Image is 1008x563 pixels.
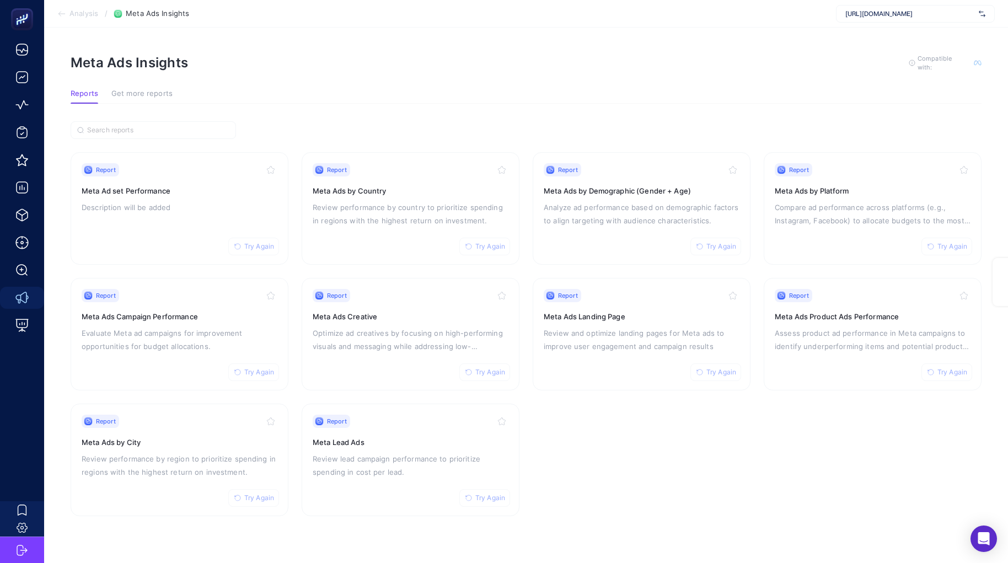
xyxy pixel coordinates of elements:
span: Try Again [475,242,505,251]
h3: Meta Ads Landing Page [544,311,739,322]
button: Get more reports [111,89,173,104]
span: Report [558,165,578,174]
input: Search [87,126,229,135]
a: ReportTry AgainMeta Ads CreativeOptimize ad creatives by focusing on high-performing visuals and ... [302,278,519,390]
span: Report [327,417,347,426]
h3: Meta Ad set Performance [82,185,277,196]
h3: Meta Lead Ads [313,437,508,448]
a: ReportTry AgainMeta Ads Landing PageReview and optimize landing pages for Meta ads to improve use... [533,278,750,390]
span: Try Again [706,368,736,377]
button: Try Again [228,238,279,255]
button: Try Again [690,238,741,255]
p: Review lead campaign performance to prioritize spending in cost per lead. [313,452,508,479]
span: Report [558,291,578,300]
button: Try Again [459,238,510,255]
span: Reports [71,89,98,98]
button: Try Again [921,363,972,381]
p: Analyze ad performance based on demographic factors to align targeting with audience characterist... [544,201,739,227]
h3: Meta Ads Creative [313,311,508,322]
h3: Meta Ads Product Ads Performance [775,311,971,322]
div: Open Intercom Messenger [971,526,997,552]
span: Compatible with: [918,54,967,72]
span: Report [96,165,116,174]
span: Report [327,291,347,300]
span: Try Again [475,368,505,377]
span: [URL][DOMAIN_NAME] [845,9,974,18]
span: Meta Ads Insights [126,9,189,18]
p: Assess product ad performance in Meta campaigns to identify underperforming items and potential p... [775,326,971,353]
span: Analysis [69,9,98,18]
button: Reports [71,89,98,104]
p: Description will be added [82,201,277,214]
p: Optimize ad creatives by focusing on high-performing visuals and messaging while addressing low-c... [313,326,508,353]
span: Try Again [244,494,274,502]
span: Try Again [937,242,967,251]
a: ReportTry AgainMeta Lead AdsReview lead campaign performance to prioritize spending in cost per l... [302,404,519,516]
p: Review and optimize landing pages for Meta ads to improve user engagement and campaign results [544,326,739,353]
span: Try Again [244,368,274,377]
button: Try Again [921,238,972,255]
a: ReportTry AgainMeta Ad set PerformanceDescription will be added [71,152,288,265]
h3: Meta Ads by City [82,437,277,448]
span: Report [96,417,116,426]
a: ReportTry AgainMeta Ads by CityReview performance by region to prioritize spending in regions wit... [71,404,288,516]
a: ReportTry AgainMeta Ads by CountryReview performance by country to prioritize spending in regions... [302,152,519,265]
button: Try Again [690,363,741,381]
span: Try Again [475,494,505,502]
span: Get more reports [111,89,173,98]
h3: Meta Ads Campaign Performance [82,311,277,322]
span: Try Again [706,242,736,251]
p: Evaluate Meta ad campaigns for improvement opportunities for budget allocations. [82,326,277,353]
button: Try Again [459,489,510,507]
span: Report [789,165,809,174]
button: Try Again [228,489,279,507]
a: ReportTry AgainMeta Ads Product Ads PerformanceAssess product ad performance in Meta campaigns to... [764,278,982,390]
a: ReportTry AgainMeta Ads Campaign PerformanceEvaluate Meta ad campaigns for improvement opportunit... [71,278,288,390]
p: Compare ad performance across platforms (e.g., Instagram, Facebook) to allocate budgets to the mo... [775,201,971,227]
span: Report [96,291,116,300]
span: / [105,9,108,18]
h1: Meta Ads Insights [71,55,188,71]
button: Try Again [459,363,510,381]
p: Review performance by region to prioritize spending in regions with the highest return on investm... [82,452,277,479]
p: Review performance by country to prioritize spending in regions with the highest return on invest... [313,201,508,227]
span: Try Again [937,368,967,377]
h3: Meta Ads by Demographic (Gender + Age) [544,185,739,196]
span: Report [327,165,347,174]
a: ReportTry AgainMeta Ads by PlatformCompare ad performance across platforms (e.g., Instagram, Face... [764,152,982,265]
button: Try Again [228,363,279,381]
span: Try Again [244,242,274,251]
span: Report [789,291,809,300]
h3: Meta Ads by Country [313,185,508,196]
img: svg%3e [979,8,985,19]
h3: Meta Ads by Platform [775,185,971,196]
a: ReportTry AgainMeta Ads by Demographic (Gender + Age)Analyze ad performance based on demographic ... [533,152,750,265]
